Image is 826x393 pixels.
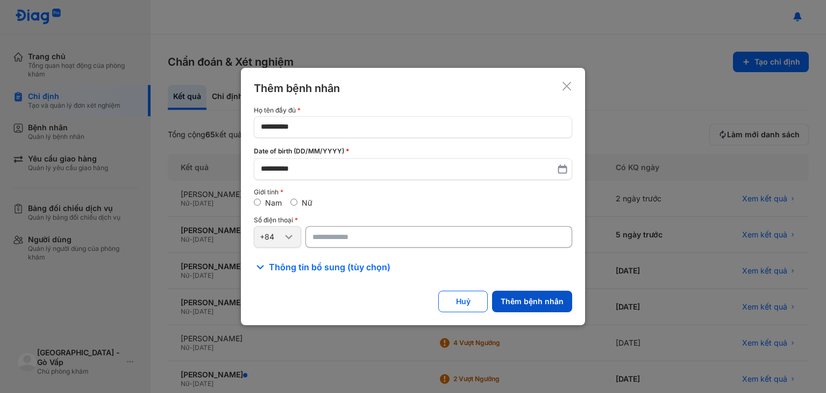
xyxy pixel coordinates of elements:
[254,107,572,114] div: Họ tên đầy đủ
[260,232,282,242] div: +84
[265,198,282,207] label: Nam
[302,198,312,207] label: Nữ
[254,146,572,156] div: Date of birth (DD/MM/YYYY)
[269,261,390,273] span: Thông tin bổ sung (tùy chọn)
[492,291,572,312] button: Thêm bệnh nhân
[254,216,572,224] div: Số điện thoại
[438,291,488,312] button: Huỷ
[254,188,572,196] div: Giới tính
[254,81,340,96] div: Thêm bệnh nhân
